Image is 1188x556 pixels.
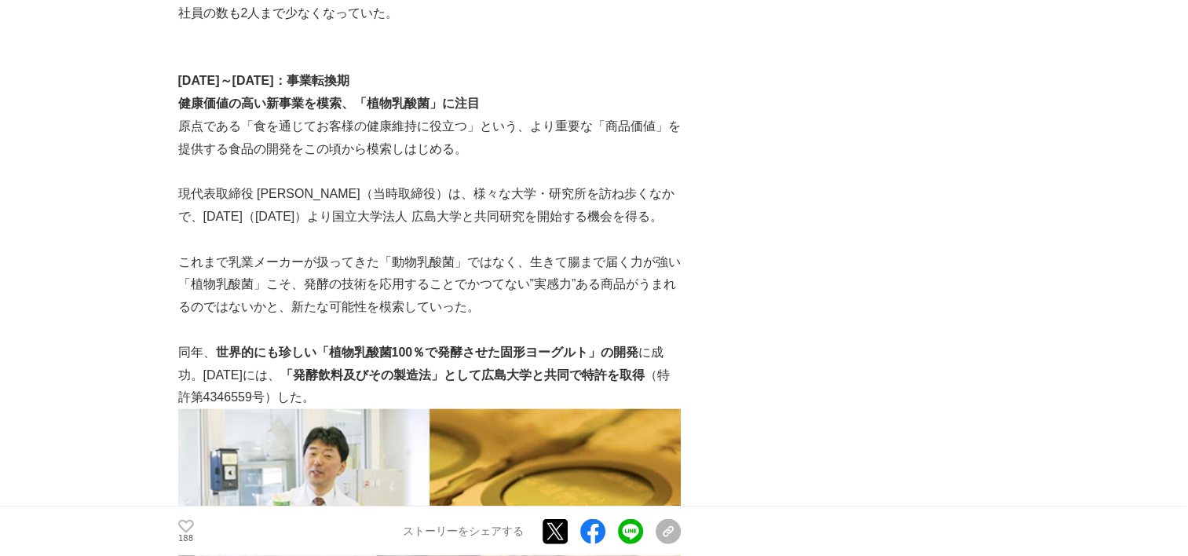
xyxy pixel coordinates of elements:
[216,346,639,359] strong: 世界的にも珍しい「植物乳酸菌100％で発酵させた固形ヨーグルト」の開発
[178,183,681,229] p: 現代表取締役 [PERSON_NAME]（当時取締役）は、様々な大学・研究所を訪ね歩くなかで、[DATE]（[DATE]）より国立大学法人 広島大学と共同研究を開始する機会を得る。
[178,251,681,319] p: これまで乳業メーカーが扱ってきた「動物乳酸菌」ではなく、生きて腸まで届く力が強い「植物乳酸菌」こそ、発酵の技術を応用することでかつてない”実感力”ある商品がうまれるのではないかと、新たな可能性を...
[178,74,349,87] strong: [DATE]～[DATE]：事業転換期
[280,368,645,382] strong: 「発酵飲料及びその製造法」として広島大学と共同で特許を取得
[178,115,681,161] p: 原点である「食を通じてお客様の健康維持に役立つ」という、より重要な「商品価値」を提供する食品の開発をこの頃から模索しはじめる。
[178,342,681,409] p: 同年、 に成功。[DATE]には、 （特許第4346559号）した。
[178,535,194,543] p: 188
[403,525,524,539] p: ストーリーをシェアする
[178,97,480,110] strong: 健康価値の高い新事業を模索、「植物乳酸菌」に注目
